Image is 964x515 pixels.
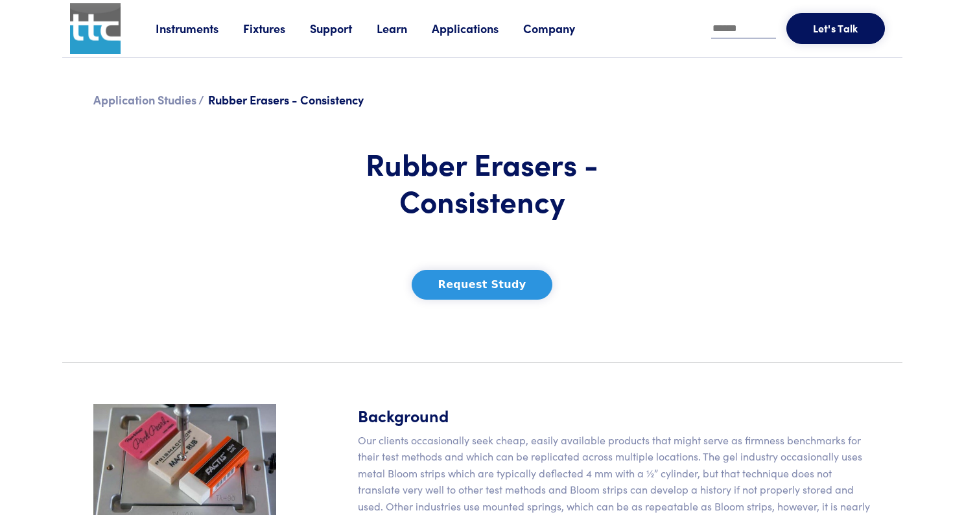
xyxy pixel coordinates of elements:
[70,3,121,54] img: ttc_logo_1x1_v1.0.png
[523,20,600,36] a: Company
[243,20,310,36] a: Fixtures
[786,13,885,44] button: Let's Talk
[412,270,553,300] button: Request Study
[377,20,432,36] a: Learn
[156,20,243,36] a: Instruments
[208,91,364,108] span: Rubber Erasers - Consistency
[358,404,871,427] h5: Background
[292,145,673,219] h1: Rubber Erasers - Consistency
[93,91,204,108] a: Application Studies /
[310,20,377,36] a: Support
[432,20,523,36] a: Applications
